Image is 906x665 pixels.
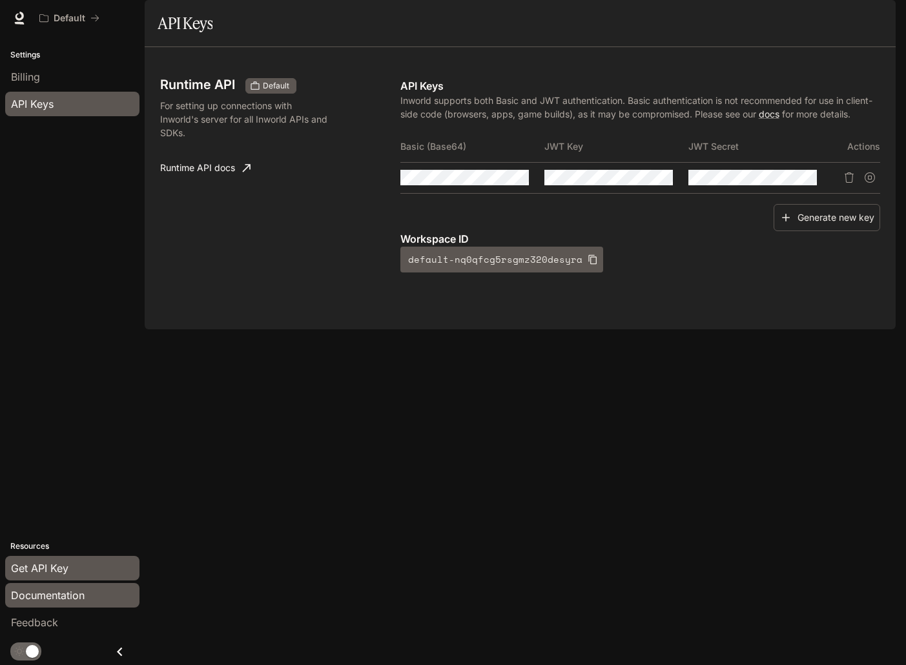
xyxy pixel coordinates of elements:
th: JWT Secret [688,131,832,162]
h3: Runtime API [160,78,235,91]
p: For setting up connections with Inworld's server for all Inworld APIs and SDKs. [160,99,333,139]
button: All workspaces [34,5,105,31]
p: Default [54,13,85,24]
p: Inworld supports both Basic and JWT authentication. Basic authentication is not recommended for u... [400,94,880,121]
span: Default [258,80,294,92]
h1: API Keys [158,10,212,36]
th: JWT Key [544,131,688,162]
a: Runtime API docs [155,155,256,181]
th: Basic (Base64) [400,131,544,162]
div: These keys will apply to your current workspace only [245,78,296,94]
button: default-nq0qfcg5rsgmz320desyra [400,247,603,272]
button: Suspend API key [860,167,880,188]
th: Actions [832,131,880,162]
button: Delete API key [839,167,860,188]
p: Workspace ID [400,231,880,247]
p: API Keys [400,78,880,94]
button: Generate new key [774,204,880,232]
a: docs [759,108,779,119]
